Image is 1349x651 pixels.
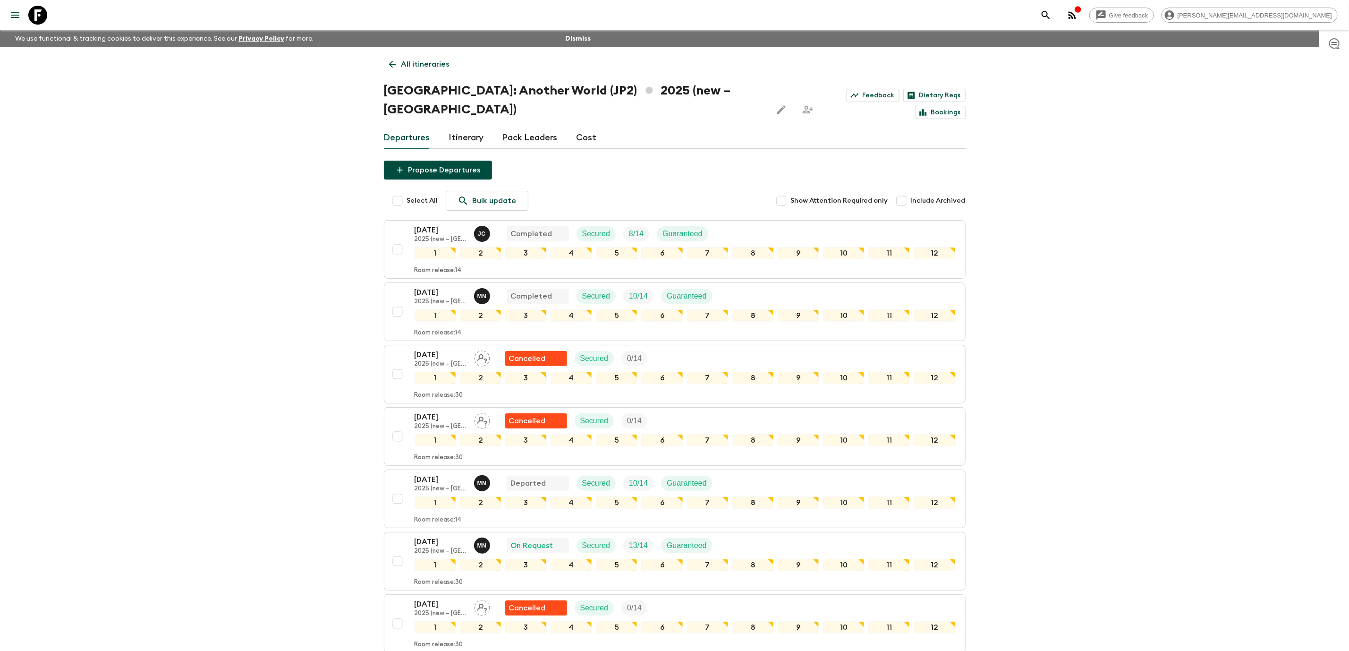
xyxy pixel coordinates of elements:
[732,434,774,446] div: 8
[446,191,528,211] a: Bulk update
[732,621,774,634] div: 8
[577,127,597,149] a: Cost
[384,345,966,403] button: [DATE]2025 (new – [GEOGRAPHIC_DATA])Assign pack leaderFlash Pack cancellationSecuredTrip Fill1234...
[384,220,966,279] button: [DATE]2025 (new – [GEOGRAPHIC_DATA])Juno ChoiCompletedSecuredTrip FillGuaranteed123456789101112Ro...
[575,413,614,428] div: Secured
[772,100,791,119] button: Edit this itinerary
[868,247,910,259] div: 11
[6,6,25,25] button: menu
[384,81,765,119] h1: [GEOGRAPHIC_DATA]: Another World (JP2) 2025 (new – [GEOGRAPHIC_DATA])
[791,196,888,206] span: Show Attention Required only
[509,353,546,364] p: Cancelled
[415,247,456,259] div: 1
[629,540,648,551] p: 13 / 14
[629,291,648,302] p: 10 / 14
[415,309,456,322] div: 1
[511,478,546,489] p: Departed
[914,497,955,509] div: 12
[778,497,819,509] div: 9
[641,309,683,322] div: 6
[415,236,467,243] p: 2025 (new – [GEOGRAPHIC_DATA])
[621,413,647,428] div: Trip Fill
[823,372,865,384] div: 10
[667,291,707,302] p: Guaranteed
[577,476,616,491] div: Secured
[623,476,653,491] div: Trip Fill
[580,415,609,427] p: Secured
[505,559,547,571] div: 3
[474,229,492,236] span: Juno Choi
[415,411,467,423] p: [DATE]
[505,372,547,384] div: 3
[551,497,592,509] div: 4
[449,127,484,149] a: Itinerary
[1162,8,1338,23] div: [PERSON_NAME][EMAIL_ADDRESS][DOMAIN_NAME]
[511,540,553,551] p: On Request
[778,247,819,259] div: 9
[641,372,683,384] div: 6
[596,309,637,322] div: 5
[580,602,609,614] p: Secured
[687,309,729,322] div: 7
[868,559,910,571] div: 11
[460,434,501,446] div: 2
[415,298,467,306] p: 2025 (new – [GEOGRAPHIC_DATA])
[511,291,552,302] p: Completed
[509,415,546,427] p: Cancelled
[596,497,637,509] div: 5
[582,540,611,551] p: Secured
[505,434,547,446] div: 3
[914,372,955,384] div: 12
[687,621,729,634] div: 7
[511,228,552,240] p: Completed
[575,351,614,366] div: Secured
[903,89,966,102] a: Dietary Reqs
[474,478,492,486] span: Maho Nagareda
[596,621,637,634] div: 5
[662,228,703,240] p: Guaranteed
[627,353,642,364] p: 0 / 14
[460,559,501,571] div: 2
[823,621,865,634] div: 10
[868,372,910,384] div: 11
[687,372,729,384] div: 7
[623,226,649,241] div: Trip Fill
[687,434,729,446] div: 7
[415,641,463,649] p: Room release: 30
[823,497,865,509] div: 10
[778,559,819,571] div: 9
[629,228,644,240] p: 8 / 14
[778,434,819,446] div: 9
[415,360,467,368] p: 2025 (new – [GEOGRAPHIC_DATA])
[415,536,467,548] p: [DATE]
[823,434,865,446] div: 10
[505,413,567,428] div: Flash Pack cancellation
[503,127,558,149] a: Pack Leaders
[384,161,492,180] button: Propose Departures
[687,559,729,571] div: 7
[415,516,462,524] p: Room release: 14
[384,127,430,149] a: Departures
[505,600,567,616] div: Flash Pack cancellation
[823,559,865,571] div: 10
[577,226,616,241] div: Secured
[623,289,653,304] div: Trip Fill
[415,372,456,384] div: 1
[627,415,642,427] p: 0 / 14
[914,559,955,571] div: 12
[667,540,707,551] p: Guaranteed
[384,283,966,341] button: [DATE]2025 (new – [GEOGRAPHIC_DATA])Maho NagaredaCompletedSecuredTrip FillGuaranteed1234567891011...
[823,309,865,322] div: 10
[551,372,592,384] div: 4
[868,497,910,509] div: 11
[551,309,592,322] div: 4
[415,434,456,446] div: 1
[505,309,547,322] div: 3
[474,540,492,548] span: Maho Nagareda
[384,532,966,591] button: [DATE]2025 (new – [GEOGRAPHIC_DATA])Maho NagaredaOn RequestSecuredTrip FillGuaranteed123456789101...
[868,309,910,322] div: 11
[415,548,467,555] p: 2025 (new – [GEOGRAPHIC_DATA])
[778,372,819,384] div: 9
[474,538,492,554] button: MN
[1104,12,1154,19] span: Give feedback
